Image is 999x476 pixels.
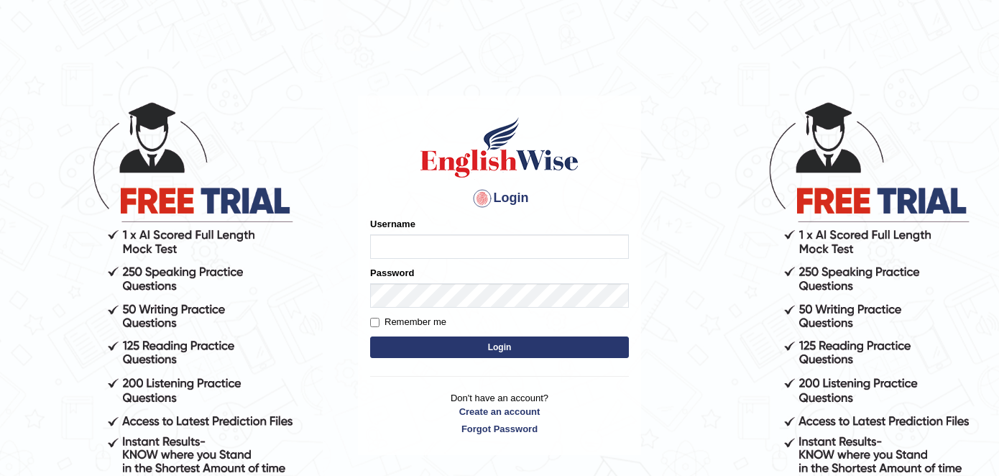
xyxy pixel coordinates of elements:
[370,422,629,436] a: Forgot Password
[370,405,629,418] a: Create an account
[370,337,629,358] button: Login
[370,315,446,329] label: Remember me
[370,187,629,210] h4: Login
[370,391,629,436] p: Don't have an account?
[370,266,414,280] label: Password
[370,217,415,231] label: Username
[370,318,379,327] input: Remember me
[418,115,581,180] img: Logo of English Wise sign in for intelligent practice with AI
